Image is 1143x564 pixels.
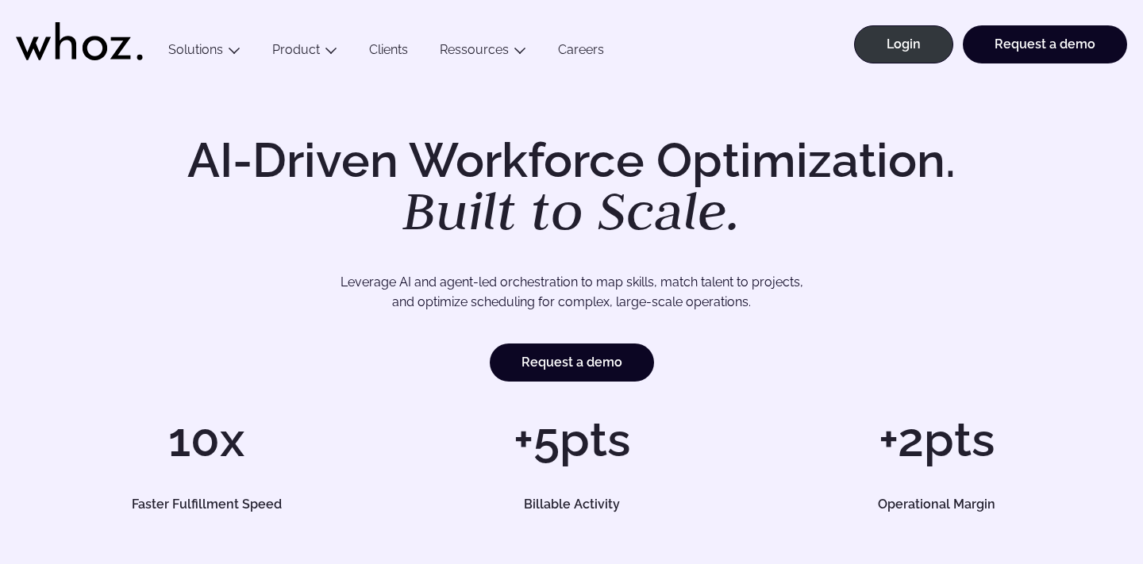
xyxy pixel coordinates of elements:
button: Product [256,42,353,63]
a: Request a demo [963,25,1127,63]
h1: 10x [32,416,381,463]
h1: +5pts [397,416,746,463]
a: Request a demo [490,343,654,382]
p: Leverage AI and agent-led orchestration to map skills, match talent to projects, and optimize sch... [86,272,1057,313]
a: Careers [542,42,620,63]
a: Ressources [440,42,509,57]
button: Solutions [152,42,256,63]
a: Product [272,42,320,57]
a: Clients [353,42,424,63]
h5: Billable Activity [414,498,729,511]
h5: Faster Fulfillment Speed [49,498,364,511]
h1: +2pts [762,416,1111,463]
em: Built to Scale. [402,175,741,245]
h1: AI-Driven Workforce Optimization. [165,136,978,238]
button: Ressources [424,42,542,63]
h5: Operational Margin [779,498,1094,511]
a: Login [854,25,953,63]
